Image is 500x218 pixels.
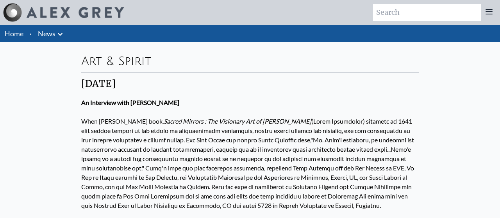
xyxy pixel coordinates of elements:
a: News [38,28,55,39]
div: Art & Spirit [81,48,419,72]
a: Home [5,29,23,38]
strong: An Interview with [PERSON_NAME] [81,99,179,106]
div: [DATE] [81,78,419,90]
em: Sacred Mirrors : The Visionary Art of [PERSON_NAME] [164,117,311,125]
input: Search [373,4,481,21]
li: · [27,25,35,42]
